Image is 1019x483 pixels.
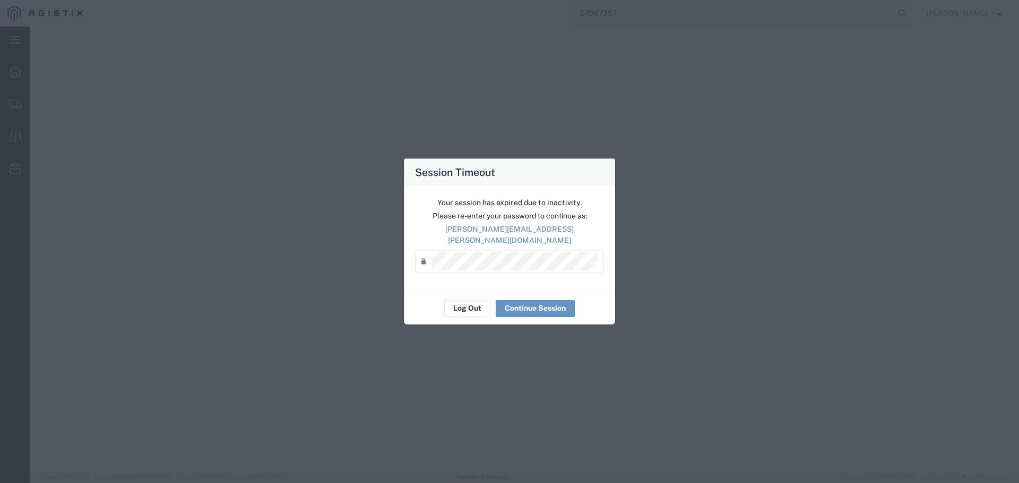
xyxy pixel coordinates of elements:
[415,210,604,222] p: Please re-enter your password to continue as:
[415,224,604,246] p: [PERSON_NAME][EMAIL_ADDRESS][PERSON_NAME][DOMAIN_NAME]
[496,300,575,317] button: Continue Session
[415,164,495,180] h4: Session Timeout
[415,197,604,208] p: Your session has expired due to inactivity.
[444,300,490,317] button: Log Out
